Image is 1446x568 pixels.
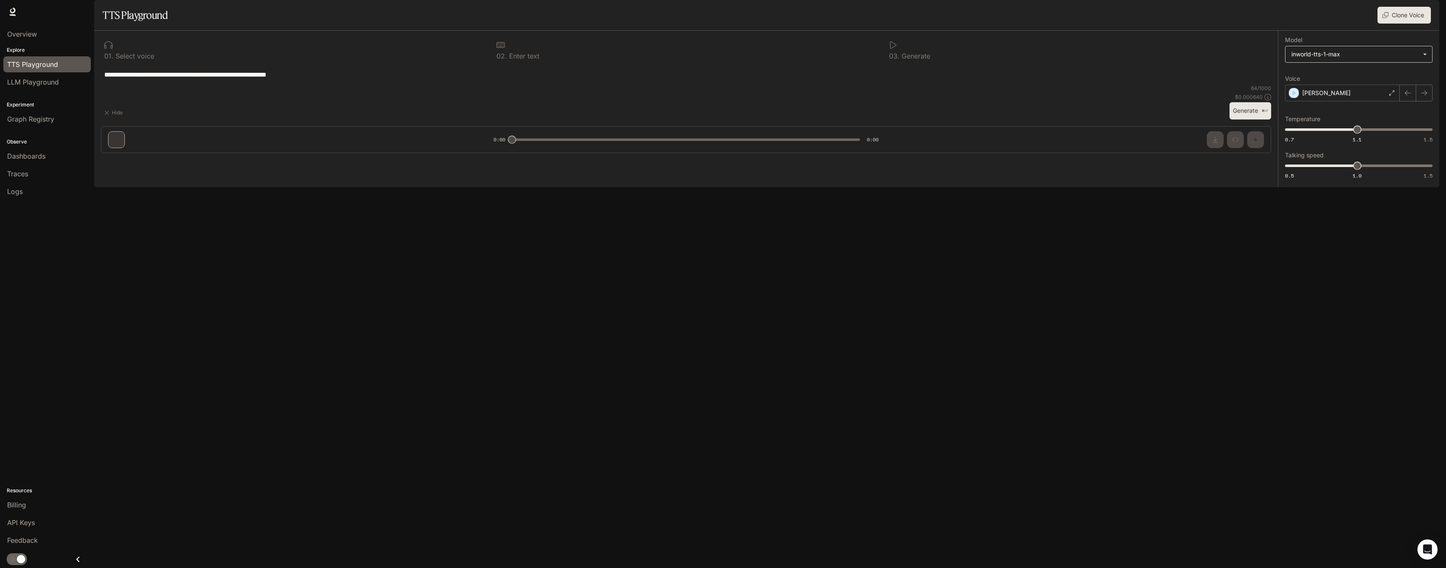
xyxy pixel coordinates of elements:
[1291,50,1419,58] div: inworld-tts-1-max
[900,53,930,59] p: Generate
[1302,89,1351,97] p: [PERSON_NAME]
[1285,136,1294,143] span: 0.7
[1377,7,1431,24] button: Clone Voice
[103,7,168,24] h1: TTS Playground
[101,106,128,119] button: Hide
[113,53,154,59] p: Select voice
[507,53,539,59] p: Enter text
[889,53,900,59] p: 0 3 .
[1424,172,1433,179] span: 1.5
[1230,102,1271,119] button: Generate⌘⏎
[1261,109,1268,114] p: ⌘⏎
[496,53,507,59] p: 0 2 .
[1417,539,1438,560] div: Open Intercom Messenger
[1285,37,1302,43] p: Model
[1235,93,1263,101] p: $ 0.000640
[1353,172,1362,179] span: 1.0
[104,53,113,59] p: 0 1 .
[1251,85,1271,92] p: 64 / 1000
[1285,76,1300,82] p: Voice
[1285,152,1324,158] p: Talking speed
[1424,136,1433,143] span: 1.5
[1285,172,1294,179] span: 0.5
[1285,46,1432,62] div: inworld-tts-1-max
[1285,116,1320,122] p: Temperature
[1353,136,1362,143] span: 1.1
